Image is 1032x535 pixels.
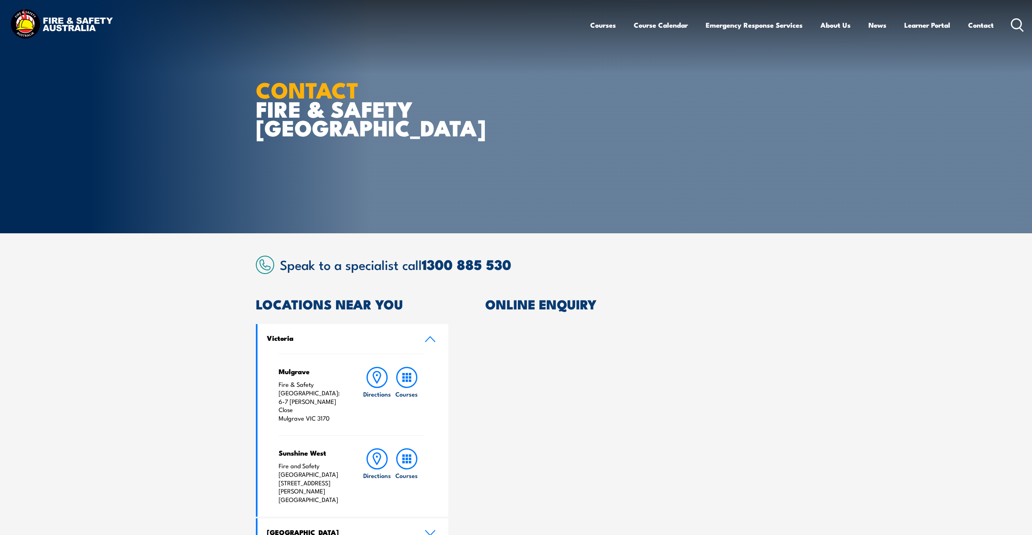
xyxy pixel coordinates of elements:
[267,333,412,342] h4: Victoria
[256,80,457,137] h1: FIRE & SAFETY [GEOGRAPHIC_DATA]
[256,298,449,309] h2: LOCATIONS NEAR YOU
[634,14,688,36] a: Course Calendar
[362,448,392,504] a: Directions
[395,390,418,398] h6: Courses
[279,448,347,457] h4: Sunshine West
[257,324,449,354] a: Victoria
[279,380,347,423] p: Fire & Safety [GEOGRAPHIC_DATA]: 6-7 [PERSON_NAME] Close Mulgrave VIC 3170
[363,390,391,398] h6: Directions
[256,72,359,106] strong: CONTACT
[706,14,803,36] a: Emergency Response Services
[279,462,347,504] p: Fire and Safety [GEOGRAPHIC_DATA] [STREET_ADDRESS][PERSON_NAME] [GEOGRAPHIC_DATA]
[395,471,418,480] h6: Courses
[968,14,994,36] a: Contact
[279,367,347,376] h4: Mulgrave
[363,471,391,480] h6: Directions
[820,14,851,36] a: About Us
[392,367,421,423] a: Courses
[485,298,777,309] h2: ONLINE ENQUIRY
[392,448,421,504] a: Courses
[868,14,886,36] a: News
[422,253,511,275] a: 1300 885 530
[590,14,616,36] a: Courses
[904,14,950,36] a: Learner Portal
[362,367,392,423] a: Directions
[280,257,777,272] h2: Speak to a specialist call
